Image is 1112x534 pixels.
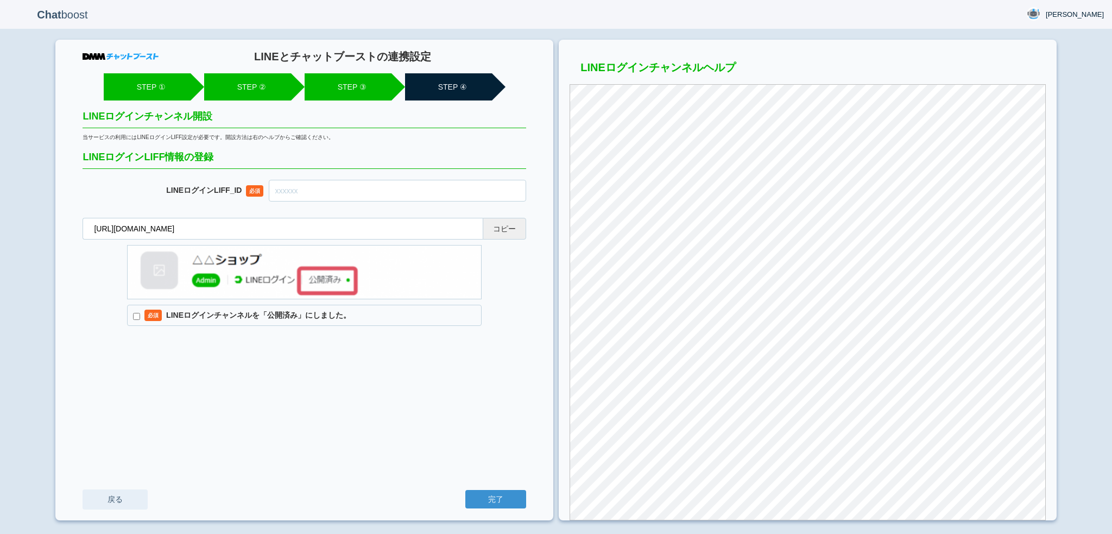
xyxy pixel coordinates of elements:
div: 当サービスの利用にはLINEログインLIFF設定が必要です。開設方法は右のヘルプからご確認ください。 [83,134,526,141]
input: 必須LINEログインチャンネルを「公開済み」にしました。 [133,313,140,320]
li: STEP ④ [405,73,492,100]
img: User Image [1027,7,1040,21]
h2: LINEログインチャンネル開設 [83,111,526,128]
h1: LINEとチャットブーストの連携設定 [159,51,526,62]
input: xxxxxx [269,180,526,202]
p: boost [8,1,117,28]
a: 戻る [83,489,148,510]
li: STEP ③ [305,73,391,100]
button: コピー [483,218,526,240]
h3: LINEログインチャンネルヘルプ [570,61,1045,79]
h2: LINEログインLIFF情報の登録 [83,152,526,169]
li: STEP ① [104,73,191,100]
span: [PERSON_NAME] [1046,9,1104,20]
li: STEP ② [204,73,291,100]
img: DMMチャットブースト [83,53,159,60]
dt: LINEログインLIFF_ID [83,186,269,195]
img: LINEログインチャンネル情報の登録確認 [127,245,482,299]
span: 必須 [246,185,263,197]
span: 必須 [144,310,162,321]
label: LINEログインチャンネルを「公開済み」にしました。 [127,305,482,326]
input: 完了 [465,490,526,508]
b: Chat [37,9,61,21]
